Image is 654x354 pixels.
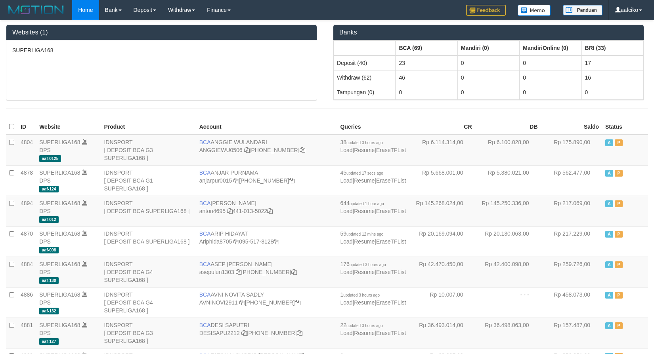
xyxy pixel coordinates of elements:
[196,287,337,318] td: AVNI NOVITA SADLY [PHONE_NUMBER]
[267,208,273,214] a: Copy 4410135022 to clipboard
[334,85,396,99] td: Tampungan (0)
[334,70,396,85] td: Withdraw (62)
[101,257,196,287] td: IDNSPORT [ DEPOSIT BCA G4 SUPERLIGA168 ]
[376,269,406,275] a: EraseTFList
[289,177,294,184] a: Copy 4062281620 to clipboard
[39,139,80,145] a: SUPERLIGA168
[605,170,613,177] span: Active
[101,119,196,135] th: Product
[12,46,311,54] p: SUPERLIGA168
[605,200,613,207] span: Active
[605,322,613,329] span: Active
[340,139,382,145] span: 38
[475,226,541,257] td: Rp 20.130.063,00
[199,261,211,267] span: BCA
[39,247,59,253] span: aaf-008
[541,165,602,196] td: Rp 562.477,00
[354,177,375,184] a: Resume
[615,322,623,329] span: Paused
[36,196,101,226] td: DPS
[541,226,602,257] td: Rp 217.229,00
[340,177,352,184] a: Load
[39,169,80,176] a: SUPERLIGA168
[199,322,211,328] span: BCA
[520,70,581,85] td: 0
[340,261,386,267] span: 176
[101,287,196,318] td: IDNSPORT [ DEPOSIT BCA G4 SUPERLIGA168 ]
[354,147,375,153] a: Resume
[518,5,551,16] img: Button%20Memo.svg
[17,135,36,166] td: 4804
[457,55,519,70] td: 0
[297,330,302,336] a: Copy 4062280453 to clipboard
[39,186,59,192] span: aaf-124
[39,338,59,345] span: aaf-127
[346,141,383,145] span: updated 3 hours ago
[17,257,36,287] td: 4884
[39,277,59,284] span: aaf-130
[101,135,196,166] td: IDNSPORT [ DEPOSIT BCA G3 SUPERLIGA168 ]
[39,261,80,267] a: SUPERLIGA168
[340,291,380,298] span: 1
[340,169,383,176] span: 45
[12,29,311,36] h3: Websites (1)
[340,200,384,206] span: 644
[615,231,623,238] span: Paused
[376,299,406,306] a: EraseTFList
[396,40,457,55] th: Group: activate to sort column ascending
[541,287,602,318] td: Rp 458.073,00
[409,287,475,318] td: Rp 10.007,00
[541,257,602,287] td: Rp 259.726,00
[605,292,613,299] span: Active
[340,299,352,306] a: Load
[605,261,613,268] span: Active
[101,165,196,196] td: IDNSPORT [ DEPOSIT BCA G1 SUPERLIGA168 ]
[541,196,602,226] td: Rp 217.069,00
[340,230,406,245] span: | |
[475,287,541,318] td: - - -
[17,287,36,318] td: 4886
[236,269,241,275] a: Copy asepulun1303 to clipboard
[350,263,386,267] span: updated 3 hours ago
[337,119,409,135] th: Queries
[340,330,352,336] a: Load
[475,257,541,287] td: Rp 42.400.098,00
[6,4,66,16] img: MOTION_logo.png
[520,40,581,55] th: Group: activate to sort column ascending
[39,322,80,328] a: SUPERLIGA168
[350,202,384,206] span: updated 1 hour ago
[457,70,519,85] td: 0
[409,165,475,196] td: Rp 5.668.001,00
[396,55,457,70] td: 23
[199,147,243,153] a: ANGGIEWU0506
[36,318,101,348] td: DPS
[605,139,613,146] span: Active
[17,226,36,257] td: 4870
[457,85,519,99] td: 0
[396,70,457,85] td: 46
[409,257,475,287] td: Rp 42.470.450,00
[295,299,300,306] a: Copy 4062280135 to clipboard
[334,40,396,55] th: Group: activate to sort column ascending
[39,155,61,162] span: aaf-0125
[466,5,506,16] img: Feedback.jpg
[340,169,406,184] span: | |
[300,147,305,153] a: Copy 4062213373 to clipboard
[346,324,383,328] span: updated 3 hours ago
[340,230,383,237] span: 59
[340,200,406,214] span: | |
[602,119,648,135] th: Status
[196,165,337,196] td: ANJAR PURNAMA [PHONE_NUMBER]
[17,196,36,226] td: 4894
[273,238,279,245] a: Copy 0955178128 to clipboard
[354,269,375,275] a: Resume
[196,318,337,348] td: DESI SAPUTRI [PHONE_NUMBER]
[354,330,375,336] a: Resume
[615,261,623,268] span: Paused
[291,269,297,275] a: Copy 4062281875 to clipboard
[244,147,250,153] a: Copy ANGGIEWU0506 to clipboard
[241,330,247,336] a: Copy DESISAPU2212 to clipboard
[340,238,352,245] a: Load
[615,292,623,299] span: Paused
[199,208,226,214] a: anton4695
